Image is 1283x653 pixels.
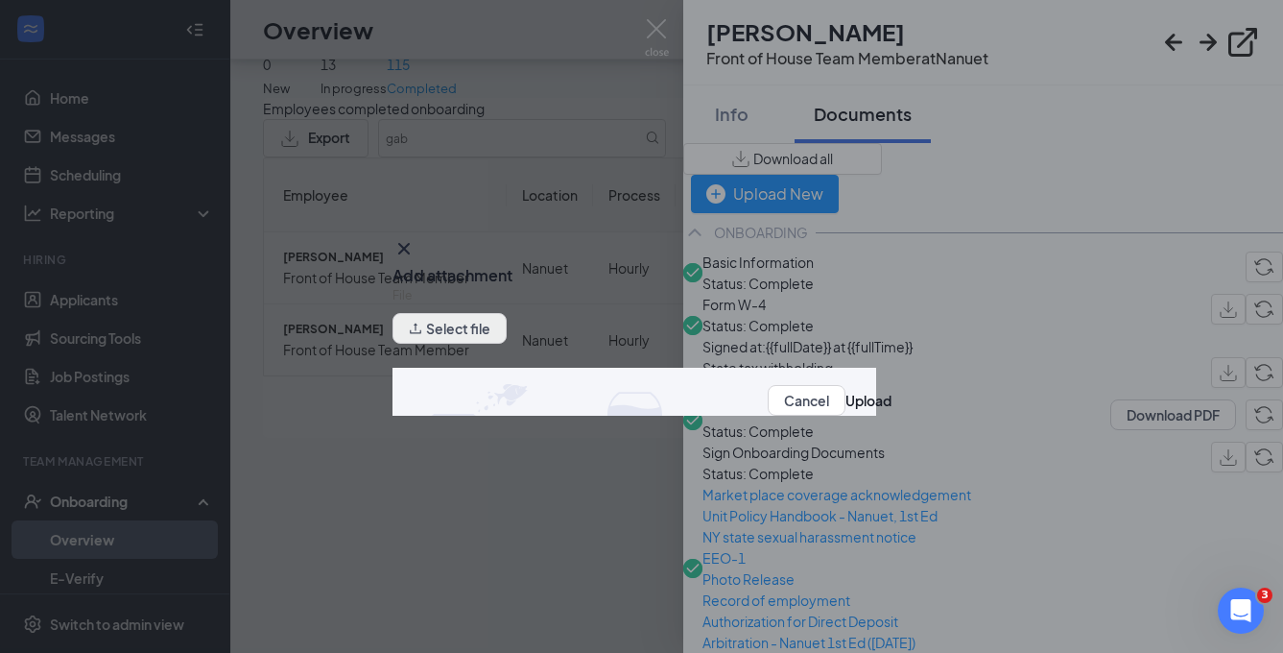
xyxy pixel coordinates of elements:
span: upload [409,322,422,335]
button: Cancel [768,385,845,416]
span: 3 [1257,588,1272,603]
button: Close [392,237,416,260]
h3: Add attachment [392,265,512,286]
iframe: Intercom live chat [1218,588,1264,634]
button: upload Select file [392,313,507,344]
span: upload Select file [392,324,507,338]
svg: Cross [392,237,416,260]
button: Upload [845,390,891,411]
label: File [392,288,412,302]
